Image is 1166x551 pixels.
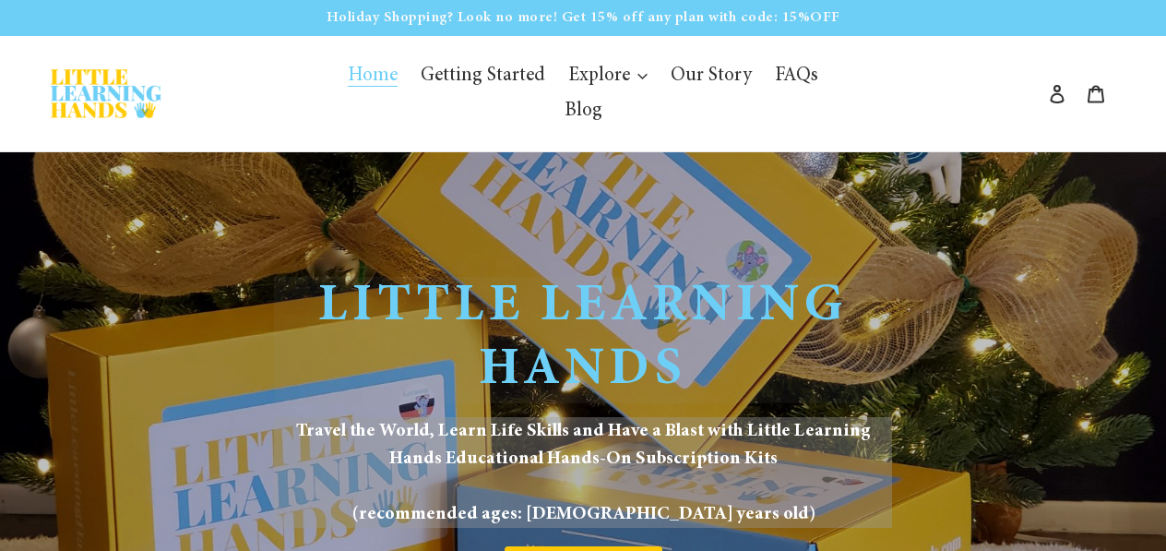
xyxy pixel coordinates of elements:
span: Little Learning Hands [318,281,848,397]
a: FAQs [766,59,827,94]
a: Blog [555,94,612,129]
a: Getting Started [411,59,554,94]
img: Little Learning Hands [51,69,161,118]
span: Blog [565,102,602,122]
span: FAQs [775,66,818,87]
span: Home [348,66,398,87]
span: Our Story [671,66,752,87]
span: Explore [568,66,630,87]
a: Home [339,59,407,94]
span: Travel the World, Learn Life Skills and Have a Blast with Little Learning Hands Educational Hands... [274,417,892,528]
a: Our Story [661,59,761,94]
button: Explore [559,59,657,94]
span: Getting Started [421,66,545,87]
p: Holiday Shopping? Look no more! Get 15% off any plan with code: 15%OFF [2,2,1164,33]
